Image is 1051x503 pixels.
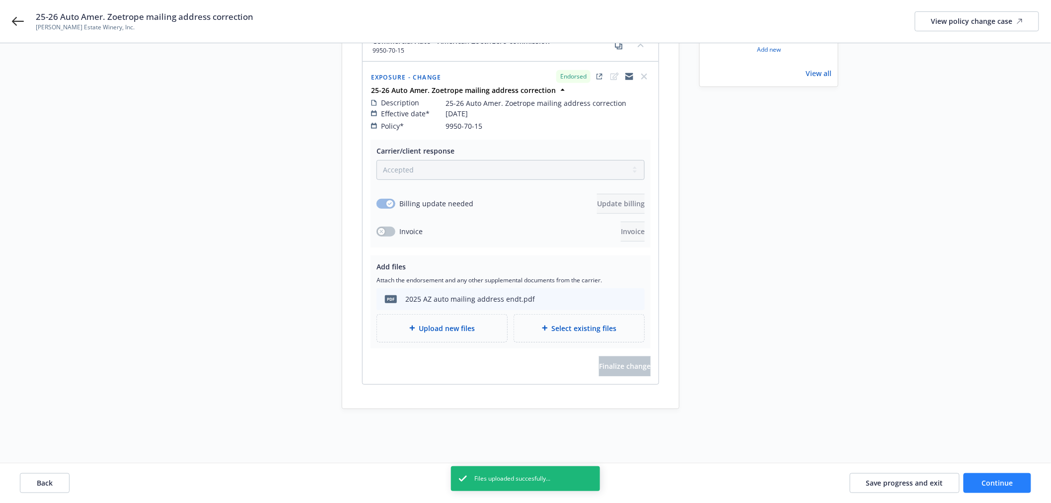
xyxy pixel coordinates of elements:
a: external [594,71,605,83]
a: Add new [757,45,781,54]
span: 25-26 Auto Amer. Zoetrope mailing address correction [36,11,253,23]
strong: 25-26 Auto Amer. Zoetrope mailing address correction [371,85,556,95]
span: Endorsed [560,72,587,81]
span: 9950-70-15 [446,121,482,131]
button: Invoice [621,222,645,242]
span: Policy* [381,121,404,131]
span: Continue [982,478,1013,488]
div: Upload new files [376,314,508,342]
span: 25-26 Auto Amer. Zoetrope mailing address correction [446,98,626,108]
button: Save progress and exit [850,473,960,493]
button: Update billing [597,194,645,214]
span: [DATE] [446,108,468,119]
div: 2025 AZ auto mailing address endt.pdf [405,294,535,304]
div: Select existing files [514,314,645,342]
span: Carrier/client response [376,146,454,156]
a: copy [613,40,625,52]
span: 9950-70-15 [373,46,550,55]
button: Continue [964,473,1031,493]
a: copyLogging [623,71,635,83]
span: Update billing [597,199,645,208]
span: edit [608,71,620,83]
span: pdf [385,295,397,303]
span: Files uploaded succesfully... [475,474,551,483]
span: Save progress and exit [866,478,943,488]
span: Upload new files [419,323,475,334]
a: View all [806,68,832,79]
span: Billing update needed [399,198,473,209]
span: Finalize change [599,361,651,371]
div: Commercial Auto - American Zoetr/zero commission9950-70-15copycollapse content [363,30,659,62]
span: Attach the endorsement and any other supplemental documents from the carrier. [376,276,645,284]
span: Effective date* [381,108,430,119]
div: View policy change case [931,12,1023,31]
span: Back [37,478,53,488]
a: View policy change case [915,11,1039,31]
button: collapse content [633,37,649,53]
span: Select existing files [552,323,617,334]
span: close [638,71,650,83]
button: Back [20,473,70,493]
span: Invoice [621,227,645,236]
span: Exposure - Change [371,73,441,82]
span: [PERSON_NAME] Estate Winery, Inc. [36,23,253,32]
span: Add files [376,262,406,271]
span: Description [381,97,419,108]
span: Invoice [399,226,423,237]
button: Finalize change [599,356,651,376]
